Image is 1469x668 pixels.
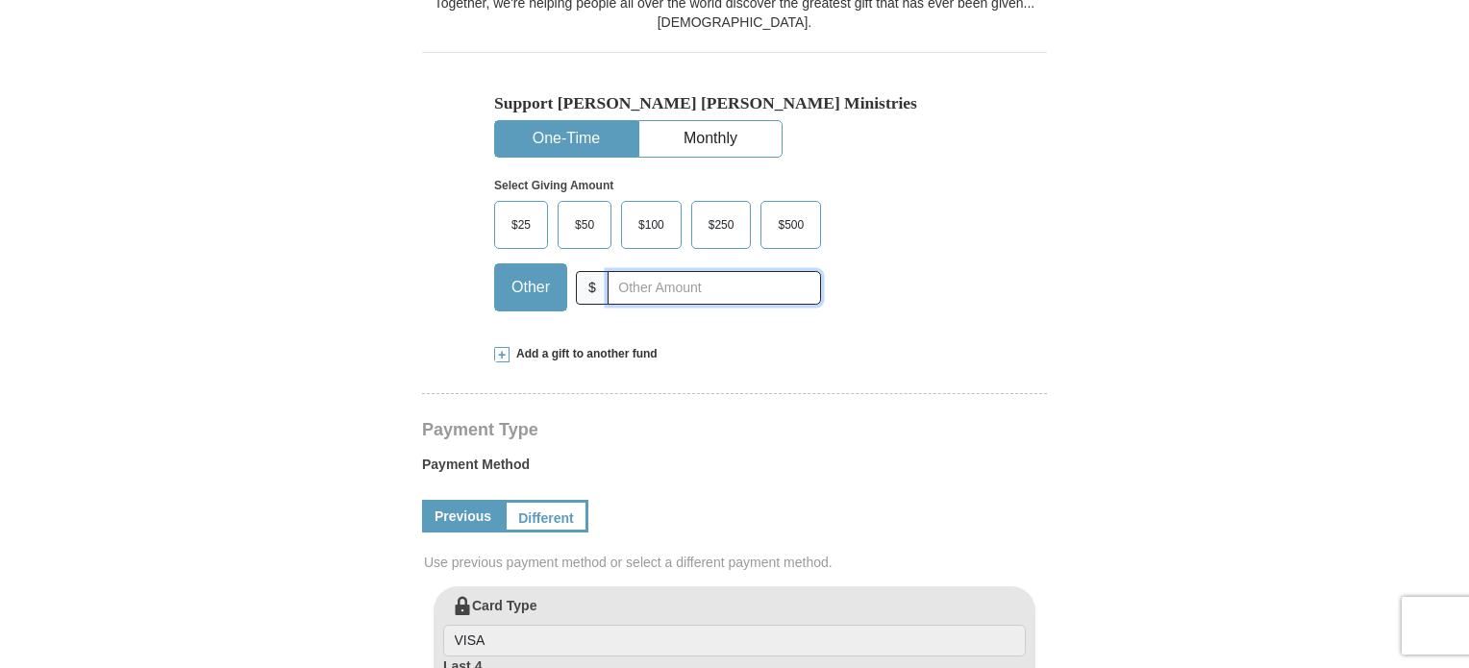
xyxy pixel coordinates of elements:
input: Other Amount [608,271,821,305]
label: Payment Method [422,455,1047,483]
span: $50 [565,210,604,239]
h4: Payment Type [422,422,1047,437]
button: Monthly [639,121,782,157]
span: Use previous payment method or select a different payment method. [424,553,1049,572]
span: $250 [699,210,744,239]
span: $500 [768,210,813,239]
span: Add a gift to another fund [510,346,658,362]
label: Card Type [443,596,1026,657]
button: One-Time [495,121,637,157]
a: Previous [422,500,504,532]
a: Different [504,500,588,532]
strong: Select Giving Amount [494,179,613,192]
span: $ [576,271,609,305]
span: $25 [502,210,540,239]
span: $100 [629,210,674,239]
input: Card Type [443,625,1026,657]
span: Other [502,273,560,302]
h5: Support [PERSON_NAME] [PERSON_NAME] Ministries [494,93,975,113]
